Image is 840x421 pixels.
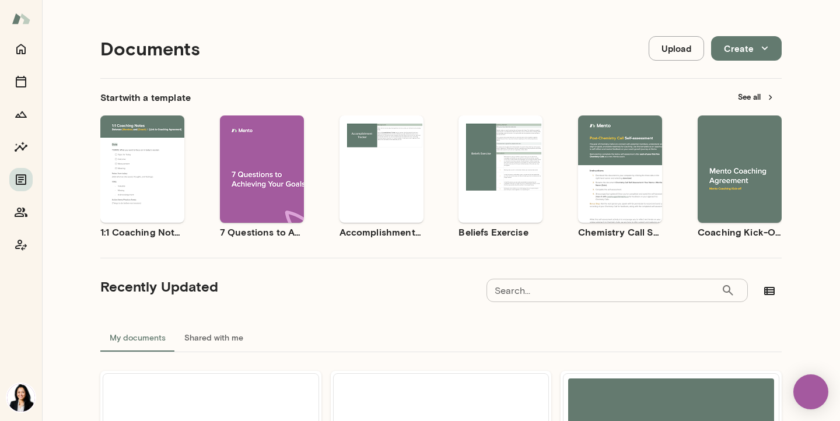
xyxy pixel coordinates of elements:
[9,37,33,61] button: Home
[9,201,33,224] button: Members
[731,88,782,106] button: See all
[175,324,253,352] button: Shared with me
[7,384,35,412] img: Monica Aggarwal
[100,90,191,104] h6: Start with a template
[9,168,33,191] button: Documents
[578,225,662,239] h6: Chemistry Call Self-Assessment [Coaches only]
[698,225,782,239] h6: Coaching Kick-Off | Coaching Agreement
[100,225,184,239] h6: 1:1 Coaching Notes
[9,135,33,159] button: Insights
[339,225,423,239] h6: Accomplishment Tracker
[100,324,175,352] button: My documents
[9,103,33,126] button: Growth Plan
[100,277,218,296] h5: Recently Updated
[220,225,304,239] h6: 7 Questions to Achieving Your Goals
[649,36,704,61] button: Upload
[100,37,200,59] h4: Documents
[100,324,782,352] div: documents tabs
[12,8,30,30] img: Mento
[459,225,542,239] h6: Beliefs Exercise
[711,36,782,61] button: Create
[9,233,33,257] button: Coach app
[9,70,33,93] button: Sessions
